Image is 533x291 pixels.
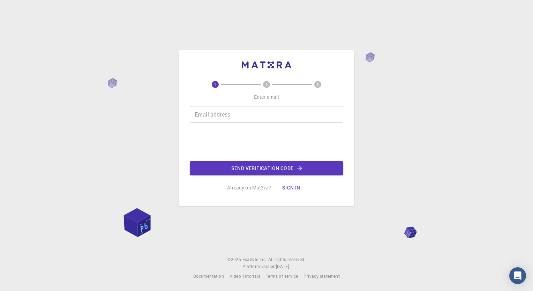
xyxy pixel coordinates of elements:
iframe: reCAPTCHA [213,128,320,156]
span: Privacy statement [303,273,340,279]
text: 3 [317,82,319,87]
button: Send verification code [190,161,343,175]
span: © 2025 [227,256,242,263]
a: Exabyte Inc. [242,256,267,263]
span: Terms of service [266,273,298,279]
a: Video Tutorials [230,273,260,280]
a: [DATE]. [276,263,291,270]
span: Exabyte Inc. [242,256,267,262]
p: Enter email [254,94,279,100]
span: All rights reserved. [268,256,306,263]
span: Platform version [242,263,276,270]
text: 1 [214,82,216,87]
p: Already on Mat3ra? [227,184,271,191]
div: Open Intercom Messenger [509,267,526,284]
span: Video Tutorials [230,273,260,279]
a: Terms of service [266,273,298,280]
a: Documentation [193,273,224,280]
text: 2 [265,82,268,87]
button: Sign in [277,181,306,195]
span: Documentation [193,273,224,279]
a: Privacy statement [303,273,340,280]
span: [DATE] . [276,263,291,269]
